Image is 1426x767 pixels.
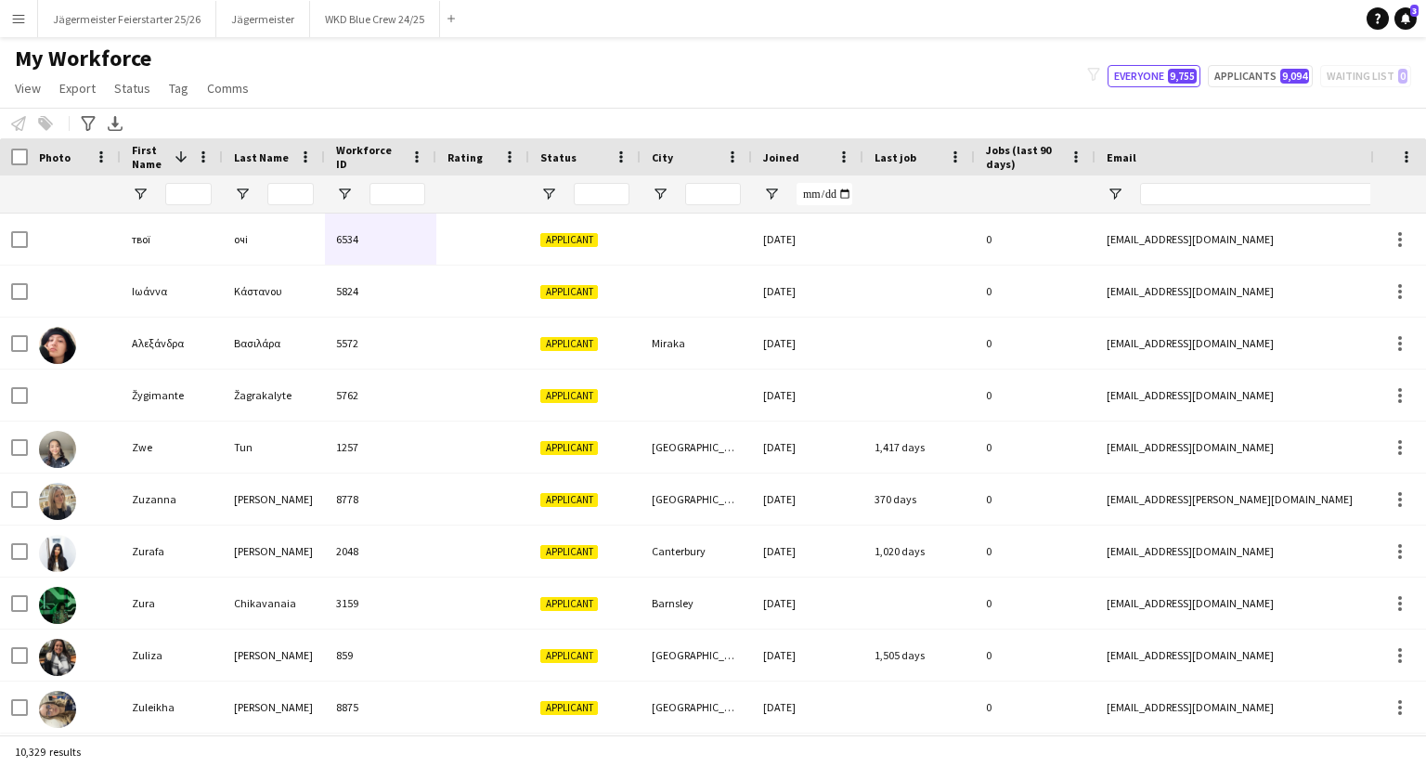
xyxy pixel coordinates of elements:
span: Comms [207,80,249,97]
div: [PERSON_NAME] [223,474,325,525]
div: 0 [975,422,1095,473]
input: Last Name Filter Input [267,183,314,205]
div: Žagrakalyte [223,370,325,421]
button: Applicants9,094 [1208,65,1313,87]
span: Applicant [540,701,598,715]
span: Applicant [540,233,598,247]
div: твої [121,214,223,265]
span: Applicant [540,441,598,455]
span: Applicant [540,285,598,299]
button: Jägermeister [216,1,310,37]
div: [DATE] [752,474,863,525]
div: 1,505 days [863,630,975,681]
span: Tag [169,80,188,97]
span: Status [540,150,577,164]
button: Open Filter Menu [763,186,780,202]
div: Κάστανου [223,266,325,317]
div: 0 [975,370,1095,421]
span: First Name [132,143,167,171]
span: My Workforce [15,45,151,72]
div: Zuzanna [121,474,223,525]
div: [GEOGRAPHIC_DATA] [641,474,752,525]
div: 0 [975,318,1095,369]
input: First Name Filter Input [165,183,212,205]
button: Open Filter Menu [336,186,353,202]
div: 6534 [325,214,436,265]
div: 1,020 days [863,526,975,577]
div: [DATE] [752,682,863,733]
span: Last Name [234,150,289,164]
span: 9,755 [1168,69,1197,84]
div: Zurafa [121,526,223,577]
span: Last job [875,150,916,164]
div: 0 [975,214,1095,265]
button: Open Filter Menu [652,186,668,202]
div: 8778 [325,474,436,525]
div: 0 [975,630,1095,681]
div: [DATE] [752,526,863,577]
app-action-btn: Advanced filters [77,112,99,135]
input: Status Filter Input [574,183,629,205]
span: Applicant [540,545,598,559]
a: 3 [1394,7,1417,30]
div: 0 [975,474,1095,525]
span: Status [114,80,150,97]
div: [PERSON_NAME] [223,630,325,681]
div: 5762 [325,370,436,421]
div: [PERSON_NAME] [223,682,325,733]
div: 5824 [325,266,436,317]
div: [DATE] [752,578,863,629]
span: Joined [763,150,799,164]
span: Export [59,80,96,97]
div: 370 days [863,474,975,525]
div: [GEOGRAPHIC_DATA] [641,682,752,733]
a: Status [107,76,158,100]
div: Βασιλάρα [223,318,325,369]
img: Zuleikha Robinson [39,691,76,728]
span: Applicant [540,597,598,611]
div: [DATE] [752,630,863,681]
div: Zura [121,578,223,629]
input: City Filter Input [685,183,741,205]
span: Rating [447,150,483,164]
span: Applicant [540,389,598,403]
div: Canterbury [641,526,752,577]
div: [GEOGRAPHIC_DATA] [641,630,752,681]
div: 1257 [325,422,436,473]
div: [DATE] [752,422,863,473]
div: Zwe [121,422,223,473]
div: 5572 [325,318,436,369]
img: Zurafa Sakel [39,535,76,572]
div: Ιωάννα [121,266,223,317]
span: Jobs (last 90 days) [986,143,1062,171]
div: [DATE] [752,214,863,265]
div: Zuliza [121,630,223,681]
div: Tun [223,422,325,473]
span: Email [1107,150,1136,164]
button: Open Filter Menu [1107,186,1123,202]
div: 0 [975,578,1095,629]
input: Workforce ID Filter Input [369,183,425,205]
button: Open Filter Menu [234,186,251,202]
div: [DATE] [752,318,863,369]
span: Applicant [540,337,598,351]
div: 0 [975,526,1095,577]
div: Miraka [641,318,752,369]
button: Open Filter Menu [132,186,149,202]
span: View [15,80,41,97]
a: Tag [162,76,196,100]
a: Comms [200,76,256,100]
img: Zuliza Mckenzie [39,639,76,676]
a: Export [52,76,103,100]
span: City [652,150,673,164]
div: 0 [975,682,1095,733]
div: Žygimante [121,370,223,421]
button: WKD Blue Crew 24/25 [310,1,440,37]
span: Applicant [540,493,598,507]
img: Zuzanna Raistrick [39,483,76,520]
div: 2048 [325,526,436,577]
span: 3 [1410,5,1419,17]
input: Joined Filter Input [797,183,852,205]
app-action-btn: Export XLSX [104,112,126,135]
img: Zwe Tun [39,431,76,468]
